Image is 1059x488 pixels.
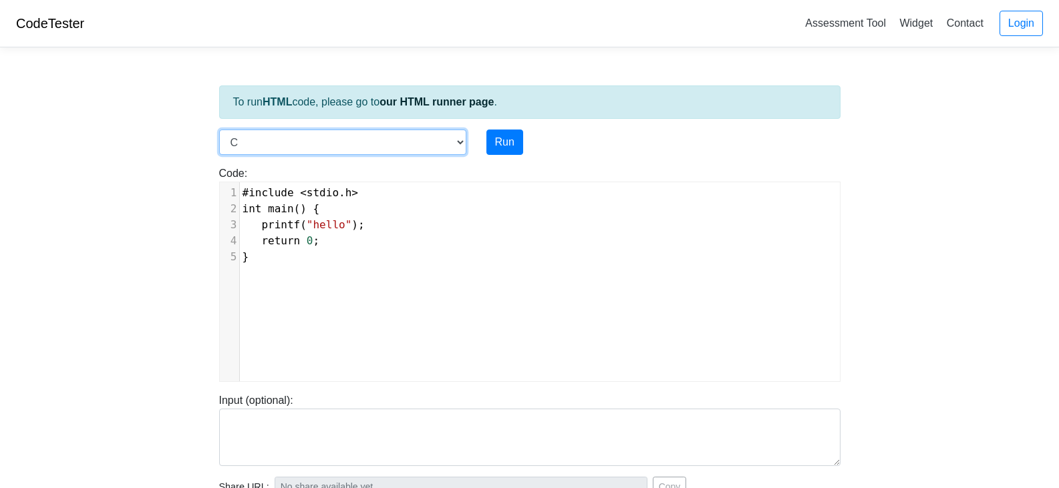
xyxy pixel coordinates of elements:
[345,186,352,199] span: h
[486,130,523,155] button: Run
[219,85,841,119] div: To run code, please go to .
[1000,11,1043,36] a: Login
[243,202,262,215] span: int
[268,202,294,215] span: main
[220,249,239,265] div: 5
[243,234,320,247] span: ;
[261,234,300,247] span: return
[351,186,358,199] span: >
[307,218,351,231] span: "hello"
[220,201,239,217] div: 2
[209,393,851,466] div: Input (optional):
[300,186,307,199] span: <
[800,12,891,34] a: Assessment Tool
[220,233,239,249] div: 4
[380,96,494,107] a: our HTML runner page
[243,186,294,199] span: #include
[894,12,938,34] a: Widget
[261,218,300,231] span: printf
[307,186,339,199] span: stdio
[220,185,239,201] div: 1
[941,12,989,34] a: Contact
[263,96,292,107] strong: HTML
[243,186,359,199] span: .
[220,217,239,233] div: 3
[209,166,851,382] div: Code:
[16,16,84,31] a: CodeTester
[307,234,313,247] span: 0
[243,202,320,215] span: () {
[243,250,249,263] span: }
[243,218,365,231] span: ( );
